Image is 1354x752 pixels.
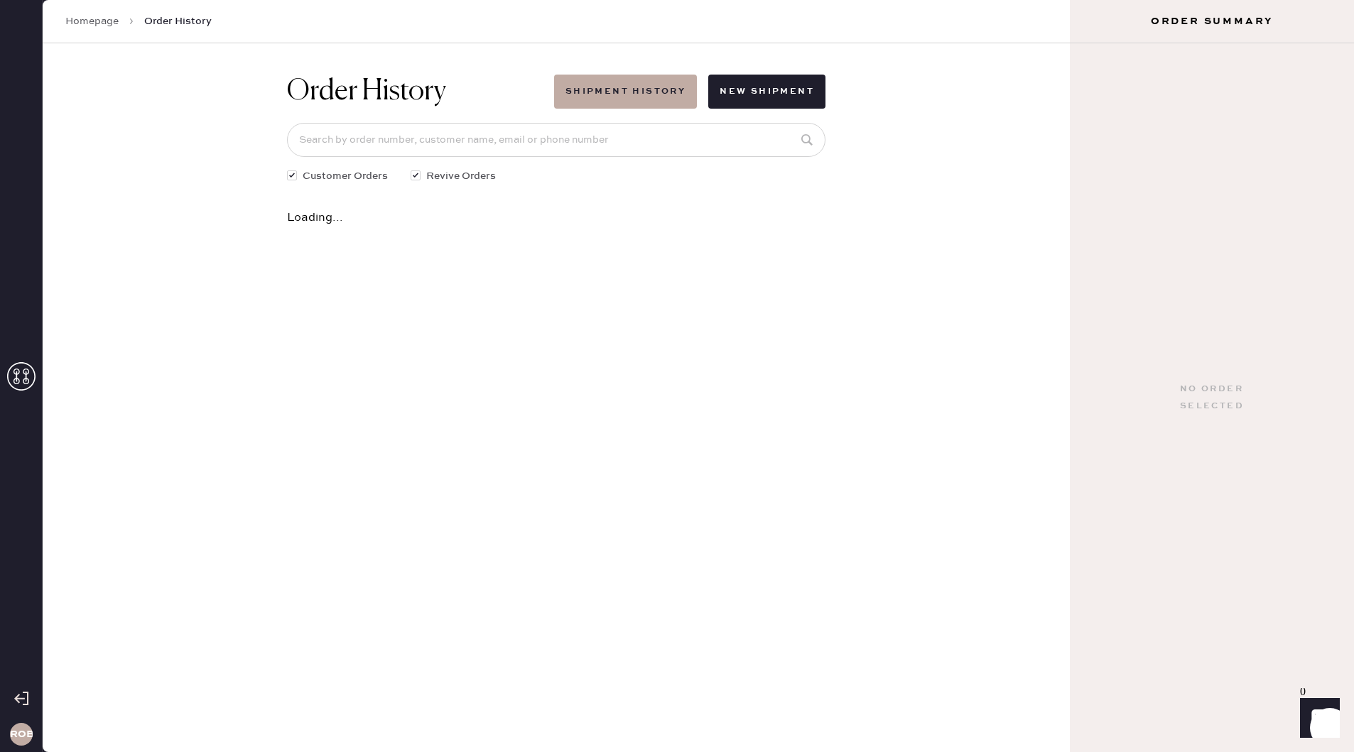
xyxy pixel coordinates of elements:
h3: Order Summary [1070,14,1354,28]
h1: Order History [287,75,446,109]
span: Revive Orders [426,168,496,184]
button: New Shipment [708,75,825,109]
span: Customer Orders [303,168,388,184]
div: No order selected [1180,381,1244,415]
h3: ROBCA [10,729,33,739]
button: Shipment History [554,75,697,109]
a: Homepage [65,14,119,28]
span: Order History [144,14,212,28]
input: Search by order number, customer name, email or phone number [287,123,825,157]
div: Loading... [287,212,825,224]
iframe: Front Chat [1287,688,1348,749]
